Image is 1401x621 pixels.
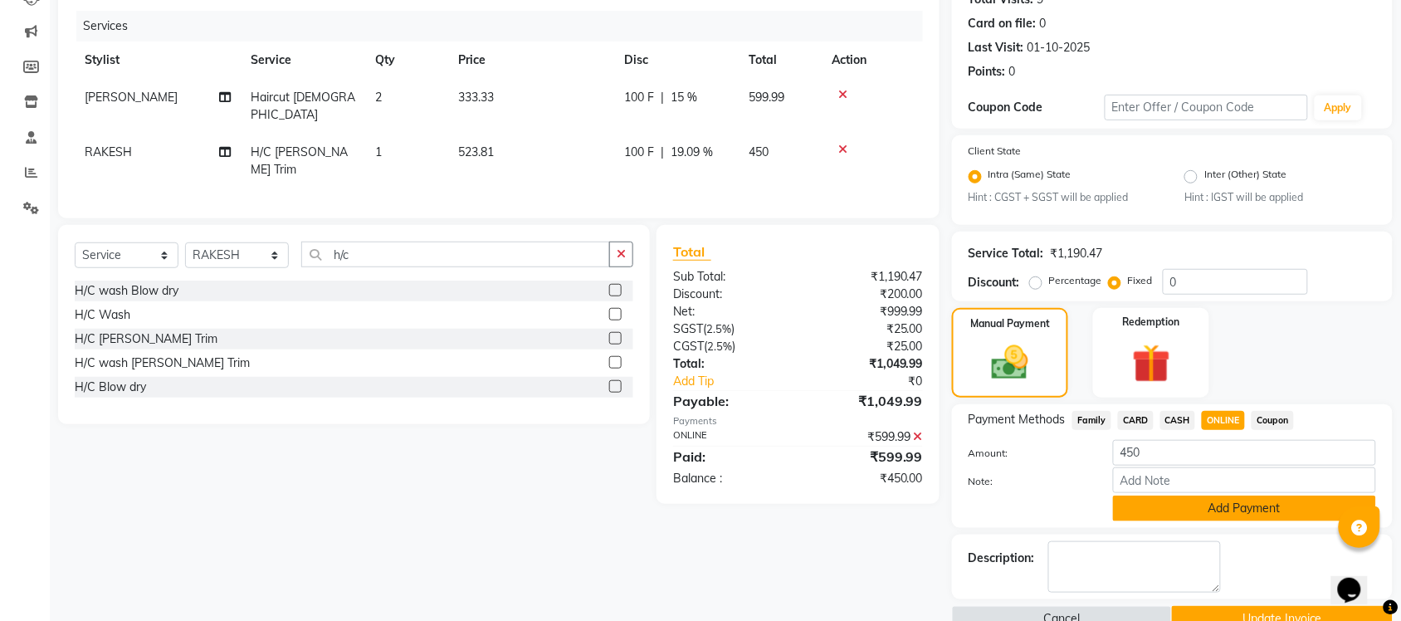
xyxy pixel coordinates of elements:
div: H/C Wash [75,306,130,324]
div: ONLINE [661,428,798,446]
input: Add Note [1113,467,1376,493]
th: Qty [365,42,448,79]
span: 599.99 [749,90,784,105]
div: ₹1,190.47 [1051,245,1103,262]
div: 0 [1009,63,1016,81]
span: Coupon [1252,411,1294,430]
small: Hint : IGST will be applied [1184,190,1375,205]
span: 2.5% [707,340,732,353]
th: Service [241,42,365,79]
th: Action [822,42,923,79]
span: Family [1072,411,1111,430]
span: CGST [673,339,704,354]
div: Coupon Code [969,99,1105,116]
div: ₹1,049.99 [798,391,935,411]
span: ONLINE [1202,411,1245,430]
th: Price [448,42,614,79]
div: ₹25.00 [798,320,935,338]
label: Client State [969,144,1022,159]
div: H/C wash Blow dry [75,282,178,300]
div: Services [76,11,935,42]
span: 450 [749,144,769,159]
div: Payments [673,414,923,428]
div: ₹599.99 [798,428,935,446]
label: Amount: [956,446,1101,461]
div: ₹999.99 [798,303,935,320]
span: Haircut [DEMOGRAPHIC_DATA] [251,90,355,122]
div: H/C [PERSON_NAME] Trim [75,330,217,348]
div: Sub Total: [661,268,798,286]
div: Total: [661,355,798,373]
label: Redemption [1123,315,1180,330]
div: Card on file: [969,15,1037,32]
th: Stylist [75,42,241,79]
span: RAKESH [85,144,132,159]
input: Search or Scan [301,242,610,267]
div: ₹450.00 [798,470,935,487]
div: ( ) [661,320,798,338]
span: 100 F [624,89,654,106]
div: ₹1,049.99 [798,355,935,373]
div: ( ) [661,338,798,355]
div: ₹0 [821,373,935,390]
span: CARD [1118,411,1154,430]
div: Last Visit: [969,39,1024,56]
span: Payment Methods [969,411,1066,428]
label: Percentage [1049,273,1102,288]
span: 333.33 [458,90,494,105]
span: 15 % [671,89,697,106]
span: 2 [375,90,382,105]
span: Total [673,243,711,261]
div: Balance : [661,470,798,487]
div: Payable: [661,391,798,411]
label: Note: [956,474,1101,489]
th: Total [739,42,822,79]
img: _gift.svg [1120,340,1183,387]
div: Net: [661,303,798,320]
button: Apply [1315,95,1362,120]
label: Intra (Same) State [989,167,1071,187]
span: H/C [PERSON_NAME] Trim [251,144,348,177]
input: Amount [1113,440,1376,466]
div: Paid: [661,447,798,467]
div: H/C wash [PERSON_NAME] Trim [75,355,250,372]
span: SGST [673,321,703,336]
div: 0 [1040,15,1047,32]
label: Manual Payment [970,316,1050,331]
span: 100 F [624,144,654,161]
label: Inter (Other) State [1204,167,1286,187]
div: ₹599.99 [798,447,935,467]
iframe: chat widget [1331,555,1384,604]
div: Discount: [661,286,798,303]
span: | [661,144,664,161]
div: ₹1,190.47 [798,268,935,286]
span: | [661,89,664,106]
label: Fixed [1128,273,1153,288]
span: [PERSON_NAME] [85,90,178,105]
div: Service Total: [969,245,1044,262]
div: Description: [969,550,1035,567]
th: Disc [614,42,739,79]
span: 523.81 [458,144,494,159]
div: ₹25.00 [798,338,935,355]
div: H/C Blow dry [75,379,146,396]
button: Add Payment [1113,496,1376,521]
span: 1 [375,144,382,159]
small: Hint : CGST + SGST will be applied [969,190,1159,205]
span: CASH [1160,411,1196,430]
span: 2.5% [706,322,731,335]
span: 19.09 % [671,144,713,161]
div: Points: [969,63,1006,81]
div: ₹200.00 [798,286,935,303]
a: Add Tip [661,373,821,390]
div: Discount: [969,274,1020,291]
input: Enter Offer / Coupon Code [1105,95,1308,120]
div: 01-10-2025 [1028,39,1091,56]
img: _cash.svg [980,341,1040,384]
